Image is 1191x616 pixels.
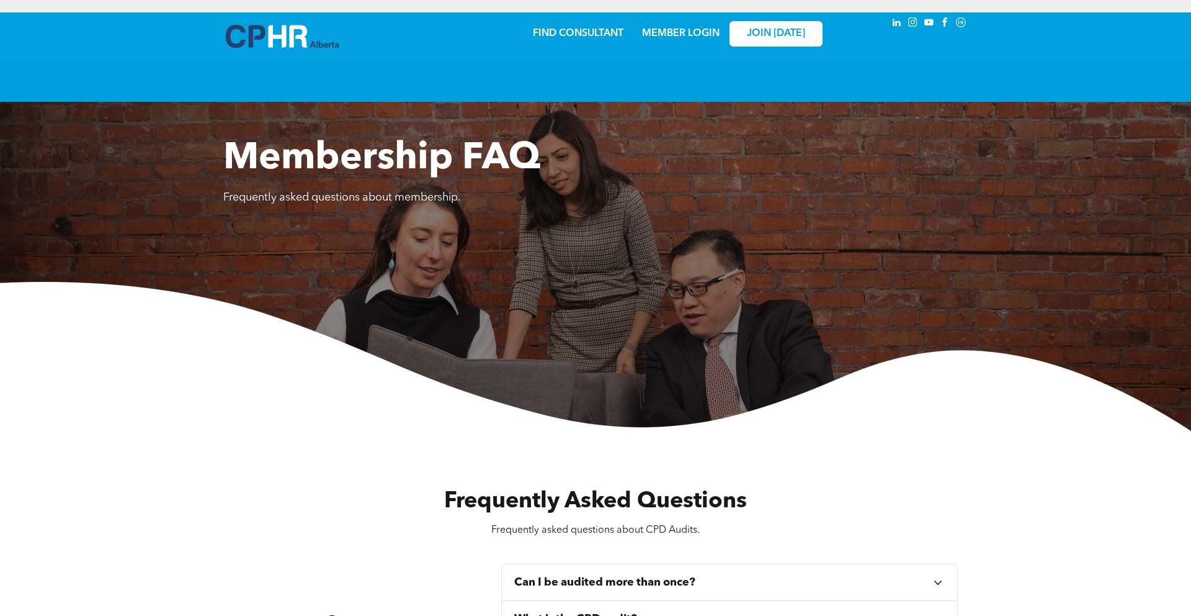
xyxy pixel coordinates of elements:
[533,29,623,38] a: FIND CONSULTANT
[444,491,747,513] span: Frequently Asked Questions
[922,16,935,32] a: youtube
[514,576,695,589] h3: Can I be audited more than once?
[747,28,805,40] span: JOIN [DATE]
[906,16,919,32] a: instagram
[938,16,952,32] a: facebook
[890,16,903,32] a: linkedin
[954,16,968,32] a: Social network
[491,525,700,535] span: Frequently asked questions about CPD Audits.
[642,29,720,38] a: MEMBER LOGIN
[729,21,823,47] a: JOIN [DATE]
[226,25,339,48] img: A blue and white logo for cp alberta
[223,192,461,203] span: Frequently asked questions about membership.
[223,140,540,178] span: Membership FAQ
